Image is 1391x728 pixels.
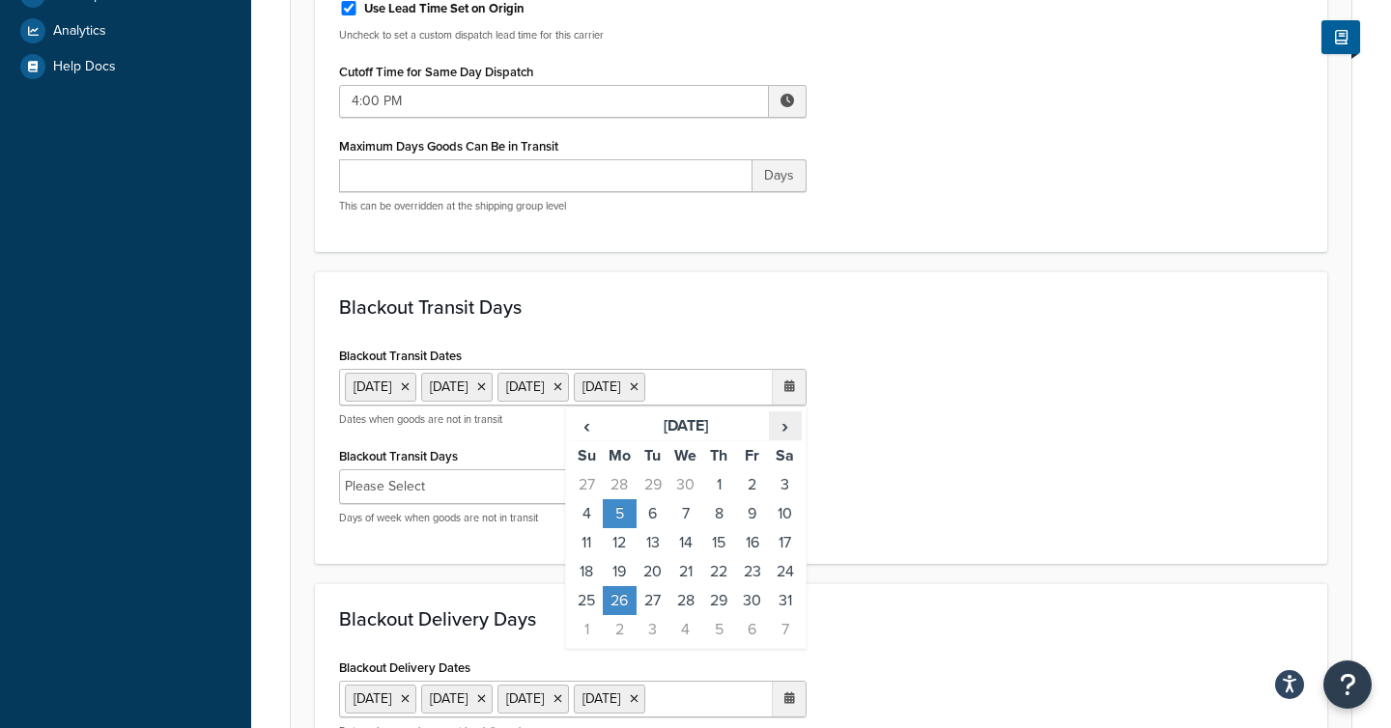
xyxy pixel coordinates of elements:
td: 21 [669,557,702,586]
td: 3 [769,470,802,499]
td: 9 [735,499,768,528]
td: 20 [637,557,669,586]
td: 19 [603,557,636,586]
label: Maximum Days Goods Can Be in Transit [339,139,558,154]
td: 30 [735,586,768,615]
td: 8 [702,499,735,528]
p: Days of week when goods are not in transit [339,511,807,525]
th: Fr [735,441,768,471]
td: 13 [637,528,669,557]
a: Help Docs [14,49,237,84]
td: 15 [702,528,735,557]
li: [DATE] [497,373,569,402]
td: 29 [702,586,735,615]
label: Blackout Transit Days [339,449,458,463]
td: 29 [637,470,669,499]
th: We [669,441,702,471]
th: Th [702,441,735,471]
th: Sa [769,441,802,471]
li: [DATE] [574,685,645,714]
p: This can be overridden at the shipping group level [339,199,807,213]
td: 26 [603,586,636,615]
span: Days [752,159,807,192]
td: 30 [669,470,702,499]
td: 5 [702,615,735,644]
th: Mo [603,441,636,471]
td: 24 [769,557,802,586]
button: Open Resource Center [1323,660,1372,709]
li: [DATE] [421,373,493,402]
button: Show Help Docs [1321,20,1360,54]
p: Dates when goods are not in transit [339,412,807,427]
td: 31 [769,586,802,615]
li: Please Select [345,473,425,500]
td: 11 [570,528,603,557]
td: 10 [769,499,802,528]
span: ‹ [571,412,602,439]
td: 25 [570,586,603,615]
td: 7 [769,615,802,644]
td: 6 [637,499,669,528]
td: 2 [603,615,636,644]
li: [DATE] [345,373,416,402]
td: 28 [669,586,702,615]
th: Su [570,441,603,471]
li: [DATE] [497,685,569,714]
td: 27 [570,470,603,499]
th: [DATE] [603,411,768,441]
a: Analytics [14,14,237,48]
td: 18 [570,557,603,586]
td: 3 [637,615,669,644]
span: Analytics [53,23,106,40]
label: Blackout Transit Dates [339,349,462,363]
li: [DATE] [345,685,416,714]
td: 17 [769,528,802,557]
li: [DATE] [421,685,493,714]
label: Cutoff Time for Same Day Dispatch [339,65,533,79]
td: 4 [669,615,702,644]
td: 5 [603,499,636,528]
h3: Blackout Transit Days [339,296,1303,318]
td: 6 [735,615,768,644]
span: › [770,412,801,439]
p: Uncheck to set a custom dispatch lead time for this carrier [339,28,807,42]
td: 2 [735,470,768,499]
td: 28 [603,470,636,499]
td: 23 [735,557,768,586]
li: [DATE] [574,373,645,402]
td: 14 [669,528,702,557]
td: 27 [637,586,669,615]
h3: Blackout Delivery Days [339,608,1303,630]
td: 16 [735,528,768,557]
td: 4 [570,499,603,528]
td: 22 [702,557,735,586]
td: 1 [570,615,603,644]
span: Help Docs [53,59,116,75]
label: Blackout Delivery Dates [339,660,470,675]
th: Tu [637,441,669,471]
td: 1 [702,470,735,499]
td: 12 [603,528,636,557]
td: 7 [669,499,702,528]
